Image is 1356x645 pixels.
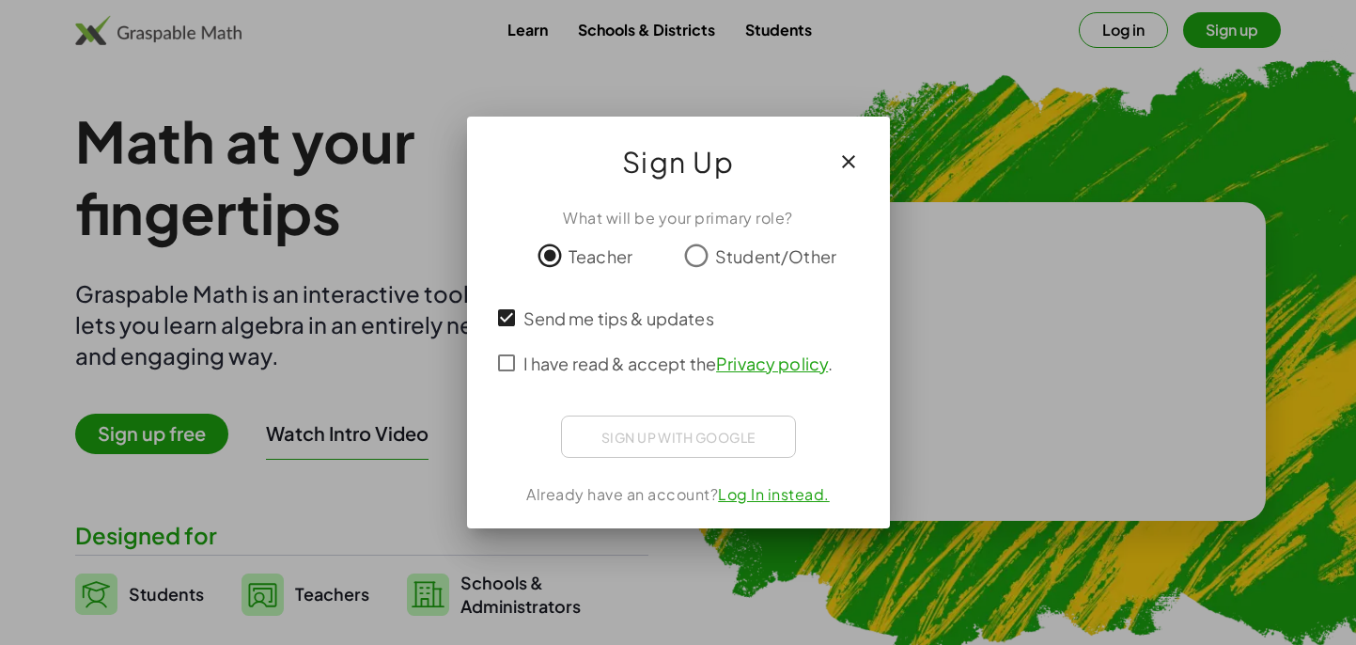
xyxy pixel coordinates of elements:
[716,353,828,374] a: Privacy policy
[622,139,735,184] span: Sign Up
[569,244,632,269] span: Teacher
[715,244,836,269] span: Student/Other
[490,483,867,506] div: Already have an account?
[490,207,867,229] div: What will be your primary role?
[523,351,834,376] span: I have read & accept the .
[718,484,830,504] a: Log In instead.
[523,306,714,331] span: Send me tips & updates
